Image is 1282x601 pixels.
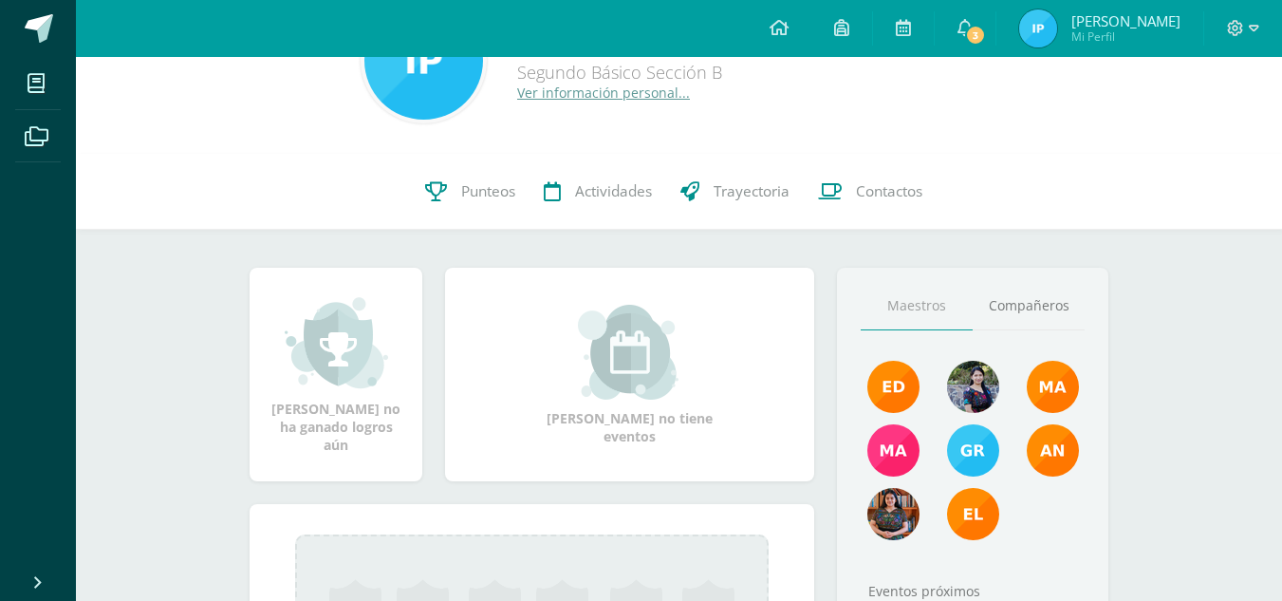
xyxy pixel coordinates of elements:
div: Segundo Básico Sección B [517,61,997,84]
img: 96169a482c0de6f8e254ca41c8b0a7b1.png [867,488,920,540]
a: Compañeros [973,282,1085,330]
a: Contactos [804,154,937,230]
img: 9b17679b4520195df407efdfd7b84603.png [947,361,999,413]
img: a348d660b2b29c2c864a8732de45c20a.png [1027,424,1079,477]
a: Actividades [530,154,666,230]
img: 2f8de69bb4c8bfcc68be225f0ff17f53.png [947,488,999,540]
img: 7766054b1332a6085c7723d22614d631.png [867,424,920,477]
span: 3 [965,25,986,46]
div: Eventos próximos [861,582,1085,600]
img: b7ce7144501556953be3fc0a459761b8.png [947,424,999,477]
div: [PERSON_NAME] no ha ganado logros aún [269,295,403,454]
a: Trayectoria [666,154,804,230]
span: [PERSON_NAME] [1071,11,1180,30]
div: [PERSON_NAME] no tiene eventos [535,305,725,445]
img: d101d0bff3c3e42a5817bcb9ba5a37fa.png [364,1,483,120]
span: Actividades [575,181,652,201]
img: 560278503d4ca08c21e9c7cd40ba0529.png [1027,361,1079,413]
span: Punteos [461,181,515,201]
img: event_small.png [578,305,681,400]
img: f40e456500941b1b33f0807dd74ea5cf.png [867,361,920,413]
span: Trayectoria [714,181,790,201]
a: Ver información personal... [517,84,690,102]
img: a410d24662f5dfa2bd4b89707f1a0ee4.png [1019,9,1057,47]
a: Punteos [411,154,530,230]
span: Contactos [856,181,922,201]
img: achievement_small.png [285,295,388,390]
a: Maestros [861,282,973,330]
span: Mi Perfil [1071,28,1180,45]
